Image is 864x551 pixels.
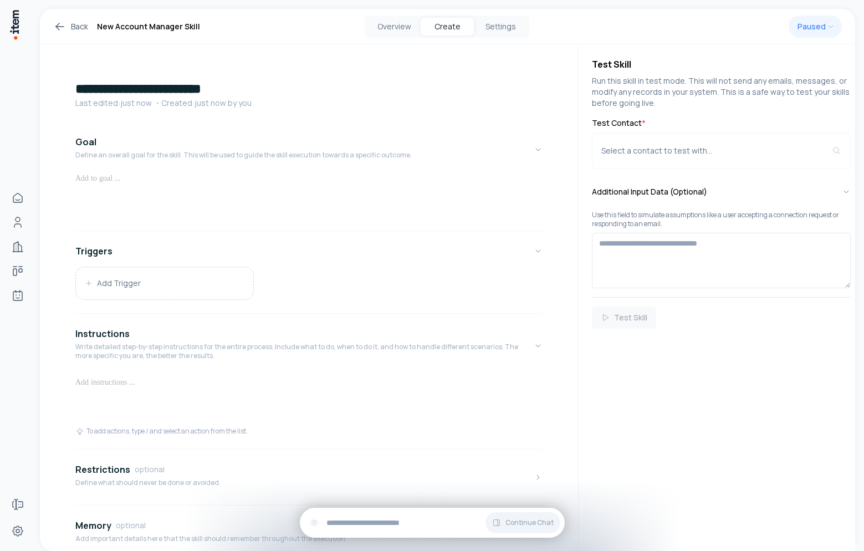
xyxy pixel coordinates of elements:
[75,534,347,543] p: Add important details here that the skill should remember throughout the execution.
[421,18,474,35] button: Create
[367,18,421,35] button: Overview
[592,206,851,297] div: Additional Input Data (Optional)
[75,519,111,532] h4: Memory
[97,20,200,33] h1: New Account Manager Skill
[7,284,29,307] a: Agents
[75,318,543,374] button: InstructionsWrite detailed step-by-step instructions for the entire process. Include what to do, ...
[75,126,543,173] button: GoalDefine an overall goal for the skill. This will be used to guide the skill execution towards ...
[7,236,29,258] a: Companies
[592,177,851,206] button: Additional Input Data (Optional)
[75,327,130,340] h4: Instructions
[300,508,565,538] div: Continue Chat
[7,187,29,209] a: Home
[75,98,543,109] p: Last edited: just now ・Created: just now by you
[76,267,253,299] button: Add Trigger
[75,135,96,149] h4: Goal
[75,151,412,160] p: Define an overall goal for the skill. This will be used to guide the skill execution towards a sp...
[75,478,221,487] p: Define what should never be done or avoided.
[505,518,554,527] span: Continue Chat
[592,58,851,71] h4: Test Skill
[75,343,534,360] p: Write detailed step-by-step instructions for the entire process. Include what to do, when to do i...
[75,267,543,309] div: Triggers
[116,520,146,531] span: optional
[7,260,29,282] a: deals
[75,244,113,258] h4: Triggers
[75,463,130,476] h4: Restrictions
[601,145,832,156] div: Select a contact to test with...
[592,75,851,109] p: Run this skill in test mode. This will not send any emails, messages, or modify any records in yo...
[75,374,543,445] div: InstructionsWrite detailed step-by-step instructions for the entire process. Include what to do, ...
[485,512,560,533] button: Continue Chat
[7,211,29,233] a: Contacts
[135,464,165,475] span: optional
[53,20,88,33] a: Back
[474,18,527,35] button: Settings
[75,427,248,436] div: To add actions, type / and select an action from the list.
[592,118,851,129] label: Test Contact
[75,454,543,501] button: RestrictionsoptionalDefine what should never be done or avoided.
[75,236,543,267] button: Triggers
[75,173,543,226] div: GoalDefine an overall goal for the skill. This will be used to guide the skill execution towards ...
[9,9,20,40] img: Item Brain Logo
[7,493,29,516] a: Forms
[7,520,29,542] a: Settings
[592,211,851,228] p: Use this field to simulate assumptions like a user accepting a connection request or responding t...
